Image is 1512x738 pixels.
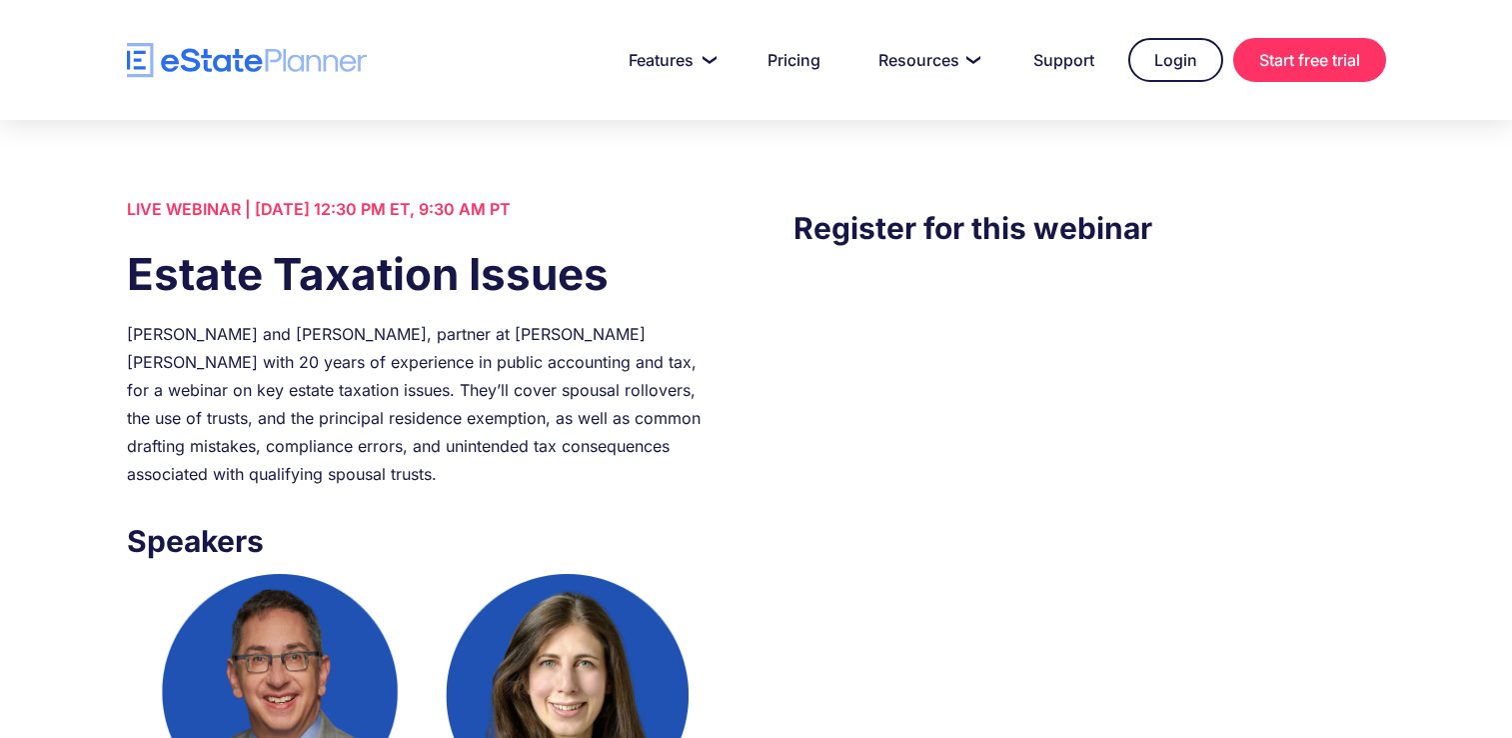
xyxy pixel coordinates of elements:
[605,40,734,80] a: Features
[127,518,719,564] h3: Speakers
[1009,40,1118,80] a: Support
[127,43,367,78] a: home
[854,40,999,80] a: Resources
[744,40,844,80] a: Pricing
[1233,38,1386,82] a: Start free trial
[793,205,1385,251] h3: Register for this webinar
[127,320,719,488] div: [PERSON_NAME] and [PERSON_NAME], partner at [PERSON_NAME] [PERSON_NAME] with 20 years of experien...
[127,243,719,305] h1: Estate Taxation Issues
[127,195,719,223] div: LIVE WEBINAR | [DATE] 12:30 PM ET, 9:30 AM PT
[1128,38,1223,82] a: Login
